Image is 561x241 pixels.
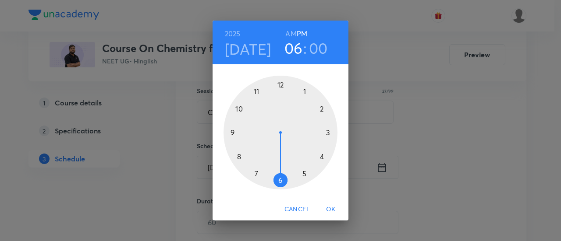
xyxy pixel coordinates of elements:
button: PM [297,28,307,40]
span: Cancel [284,204,310,215]
button: 06 [284,39,303,57]
button: Cancel [281,201,313,217]
button: AM [285,28,296,40]
span: OK [320,204,341,215]
button: OK [317,201,345,217]
button: 00 [309,39,328,57]
button: [DATE] [225,40,271,58]
h3: : [303,39,307,57]
button: 2025 [225,28,241,40]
